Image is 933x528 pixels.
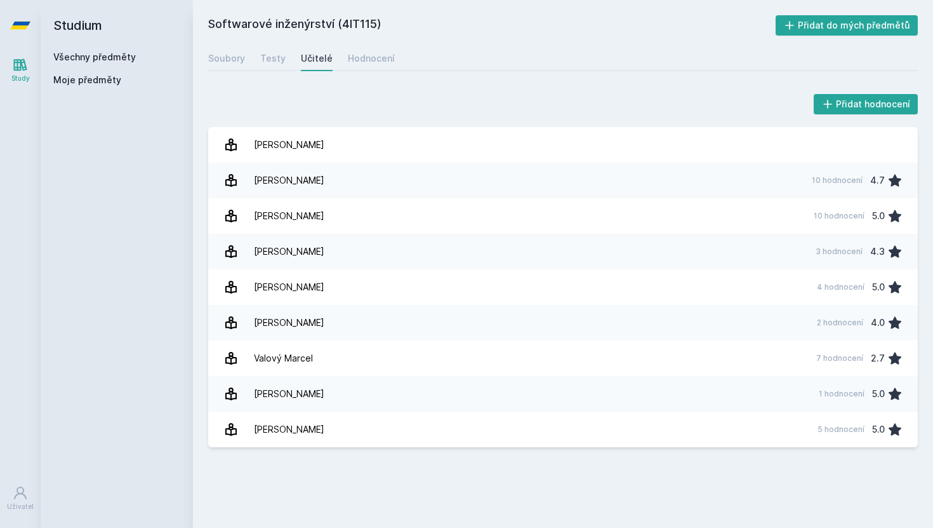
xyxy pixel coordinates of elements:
div: 10 hodnocení [814,211,864,221]
div: 7 hodnocení [816,353,863,363]
div: [PERSON_NAME] [254,417,324,442]
div: Study [11,74,30,83]
a: Učitelé [301,46,333,71]
div: 3 hodnocení [816,247,863,257]
a: [PERSON_NAME] 10 hodnocení 4.7 [208,163,918,198]
div: [PERSON_NAME] [254,168,324,193]
div: [PERSON_NAME] [254,381,324,407]
button: Přidat do mých předmětů [776,15,918,36]
a: [PERSON_NAME] 10 hodnocení 5.0 [208,198,918,234]
div: [PERSON_NAME] [254,132,324,158]
div: 5.0 [872,274,885,300]
a: [PERSON_NAME] 2 hodnocení 4.0 [208,305,918,341]
a: Soubory [208,46,245,71]
div: 10 hodnocení [812,175,863,186]
div: 4.0 [871,310,885,335]
div: [PERSON_NAME] [254,239,324,264]
a: Testy [260,46,286,71]
a: [PERSON_NAME] 1 hodnocení 5.0 [208,376,918,412]
div: 1 hodnocení [819,389,864,399]
a: [PERSON_NAME] 3 hodnocení 4.3 [208,234,918,269]
a: Valový Marcel 7 hodnocení 2.7 [208,341,918,376]
div: 5.0 [872,381,885,407]
div: Soubory [208,52,245,65]
span: Moje předměty [53,74,121,86]
button: Přidat hodnocení [814,94,918,114]
div: 2 hodnocení [817,318,863,328]
h2: Softwarové inženýrství (4IT115) [208,15,776,36]
div: 2.7 [871,346,885,371]
a: Uživatel [3,479,38,518]
div: Valový Marcel [254,346,313,371]
div: Uživatel [7,502,34,511]
a: [PERSON_NAME] [208,127,918,163]
div: 4.7 [870,168,885,193]
div: 5.0 [872,203,885,229]
div: [PERSON_NAME] [254,203,324,229]
div: 5 hodnocení [817,424,864,435]
div: Učitelé [301,52,333,65]
div: [PERSON_NAME] [254,310,324,335]
a: Hodnocení [348,46,395,71]
div: 5.0 [872,417,885,442]
a: [PERSON_NAME] 4 hodnocení 5.0 [208,269,918,305]
div: 4.3 [870,239,885,264]
a: Study [3,51,38,90]
a: [PERSON_NAME] 5 hodnocení 5.0 [208,412,918,447]
div: [PERSON_NAME] [254,274,324,300]
div: Hodnocení [348,52,395,65]
div: 4 hodnocení [817,282,864,292]
div: Testy [260,52,286,65]
a: Všechny předměty [53,51,136,62]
